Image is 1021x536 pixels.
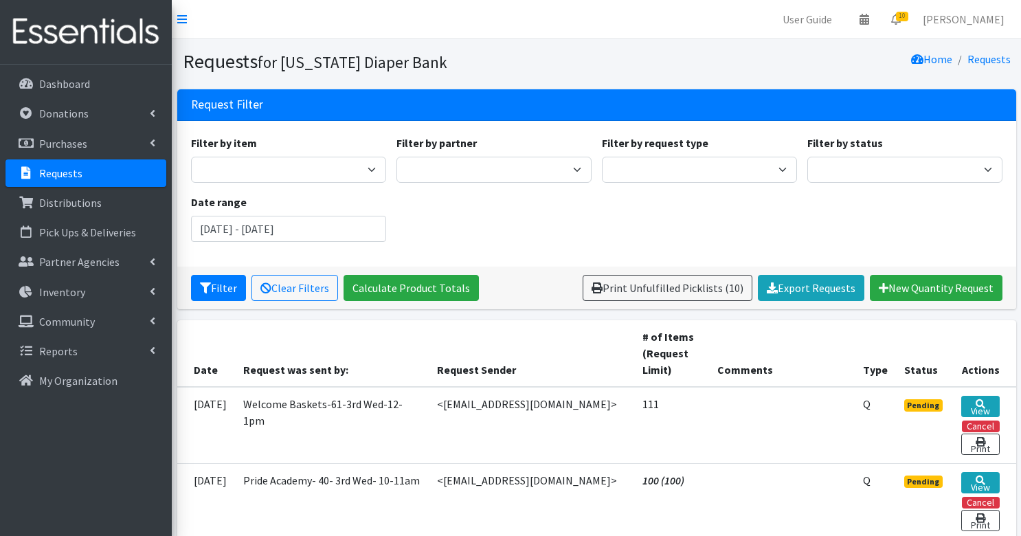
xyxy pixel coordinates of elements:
p: Reports [39,344,78,358]
abbr: Quantity [863,473,871,487]
img: HumanEssentials [5,9,166,55]
a: 10 [880,5,912,33]
a: [PERSON_NAME] [912,5,1016,33]
a: View [961,396,999,417]
a: User Guide [772,5,843,33]
p: Partner Agencies [39,255,120,269]
p: Requests [39,166,82,180]
td: <[EMAIL_ADDRESS][DOMAIN_NAME]> [429,387,634,464]
p: Purchases [39,137,87,150]
th: Status [896,320,954,387]
label: Filter by partner [396,135,477,151]
td: 111 [634,387,709,464]
a: Purchases [5,130,166,157]
p: My Organization [39,374,117,388]
label: Filter by status [807,135,883,151]
abbr: Quantity [863,397,871,411]
a: Reports [5,337,166,365]
span: Pending [904,399,943,412]
th: Date [177,320,235,387]
th: Actions [953,320,1016,387]
a: Print [961,434,999,455]
p: Donations [39,107,89,120]
label: Date range [191,194,247,210]
h3: Request Filter [191,98,263,112]
p: Distributions [39,196,102,210]
a: Inventory [5,278,166,306]
p: Inventory [39,285,85,299]
a: Calculate Product Totals [344,275,479,301]
p: Dashboard [39,77,90,91]
a: Home [911,52,952,66]
a: Community [5,308,166,335]
td: [DATE] [177,387,235,464]
a: View [961,472,999,493]
input: January 1, 2011 - December 31, 2011 [191,216,386,242]
p: Community [39,315,95,328]
button: Filter [191,275,246,301]
a: Requests [5,159,166,187]
a: Print [961,510,999,531]
a: Pick Ups & Deliveries [5,219,166,246]
a: Export Requests [758,275,864,301]
th: Comments [709,320,854,387]
a: My Organization [5,367,166,394]
a: Requests [967,52,1011,66]
a: Clear Filters [251,275,338,301]
button: Cancel [962,421,1000,432]
span: 10 [896,12,908,21]
p: Pick Ups & Deliveries [39,225,136,239]
a: New Quantity Request [870,275,1002,301]
span: Pending [904,476,943,488]
a: Print Unfulfilled Picklists (10) [583,275,752,301]
th: # of Items (Request Limit) [634,320,709,387]
a: Dashboard [5,70,166,98]
a: Partner Agencies [5,248,166,276]
td: Welcome Baskets-61-3rd Wed-12-1pm [235,387,429,464]
a: Donations [5,100,166,127]
th: Request Sender [429,320,634,387]
a: Distributions [5,189,166,216]
button: Cancel [962,497,1000,509]
th: Type [855,320,896,387]
th: Request was sent by: [235,320,429,387]
small: for [US_STATE] Diaper Bank [258,52,447,72]
h1: Requests [183,49,592,74]
label: Filter by request type [602,135,708,151]
label: Filter by item [191,135,257,151]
